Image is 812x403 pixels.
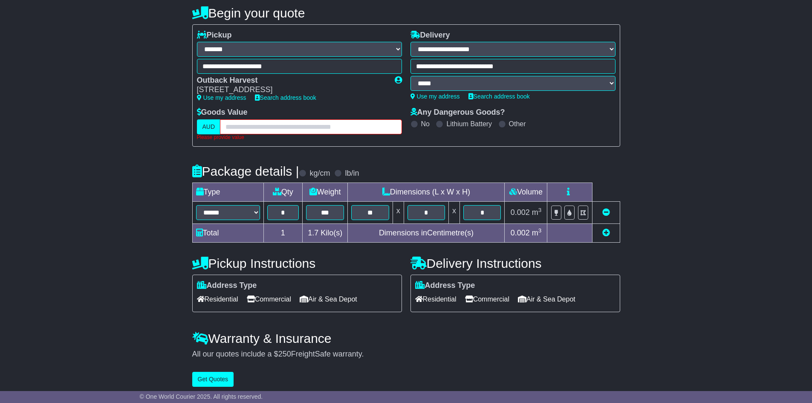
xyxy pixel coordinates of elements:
[192,6,620,20] h4: Begin your quote
[197,94,246,101] a: Use my address
[192,183,263,202] td: Type
[192,164,299,178] h4: Package details |
[532,229,542,237] span: m
[410,31,450,40] label: Delivery
[415,281,475,290] label: Address Type
[197,85,386,95] div: [STREET_ADDRESS]
[410,108,505,117] label: Any Dangerous Goods?
[197,108,248,117] label: Goods Value
[348,183,505,202] td: Dimensions (L x W x H)
[197,119,221,134] label: AUD
[140,393,263,400] span: © One World Courier 2025. All rights reserved.
[538,207,542,213] sup: 3
[278,350,291,358] span: 250
[192,256,402,270] h4: Pickup Instructions
[410,256,620,270] h4: Delivery Instructions
[197,293,238,306] span: Residential
[348,224,505,243] td: Dimensions in Centimetre(s)
[505,183,547,202] td: Volume
[415,293,457,306] span: Residential
[465,293,509,306] span: Commercial
[197,281,257,290] label: Address Type
[192,331,620,345] h4: Warranty & Insurance
[446,120,492,128] label: Lithium Battery
[263,183,303,202] td: Qty
[309,169,330,178] label: kg/cm
[303,183,348,202] td: Weight
[303,224,348,243] td: Kilo(s)
[511,229,530,237] span: 0.002
[518,293,575,306] span: Air & Sea Depot
[602,229,610,237] a: Add new item
[197,31,232,40] label: Pickup
[197,76,386,85] div: Outback Harvest
[255,94,316,101] a: Search address book
[192,350,620,359] div: All our quotes include a $ FreightSafe warranty.
[197,134,402,140] div: Please provide value
[532,208,542,217] span: m
[602,208,610,217] a: Remove this item
[345,169,359,178] label: lb/in
[192,224,263,243] td: Total
[263,224,303,243] td: 1
[421,120,430,128] label: No
[538,227,542,234] sup: 3
[449,202,460,224] td: x
[410,93,460,100] a: Use my address
[192,372,234,387] button: Get Quotes
[468,93,530,100] a: Search address book
[511,208,530,217] span: 0.002
[308,229,318,237] span: 1.7
[247,293,291,306] span: Commercial
[509,120,526,128] label: Other
[393,202,404,224] td: x
[300,293,357,306] span: Air & Sea Depot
